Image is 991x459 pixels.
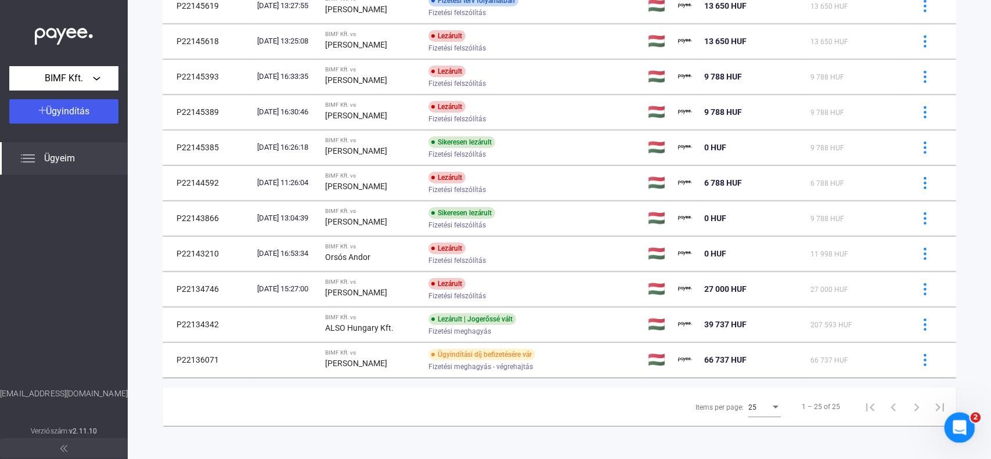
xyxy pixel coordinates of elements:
[428,324,491,338] span: Fizetési meghagyás
[678,34,692,48] img: payee-logo
[257,106,316,118] div: [DATE] 16:30:46
[428,349,535,360] div: Ügyindítási díj befizetésére vár
[163,130,253,165] td: P22145385
[325,31,419,38] div: BIMF Kft. vs
[38,106,46,114] img: plus-white.svg
[44,151,75,165] span: Ügyeim
[810,179,844,187] span: 6 788 HUF
[810,144,844,152] span: 9 788 HUF
[60,445,67,452] img: arrow-double-left-grey.svg
[163,307,253,342] td: P22134342
[643,236,673,271] td: 🇭🇺
[913,171,937,195] button: more-blue
[257,71,316,82] div: [DATE] 16:33:35
[428,278,466,290] div: Lezárult
[913,348,937,372] button: more-blue
[919,71,931,83] img: more-blue
[643,130,673,165] td: 🇭🇺
[325,5,387,14] strong: [PERSON_NAME]
[257,248,316,259] div: [DATE] 16:53:34
[163,165,253,200] td: P22144592
[257,212,316,224] div: [DATE] 13:04:39
[945,413,975,443] iframe: Intercom live chat
[810,2,848,10] span: 13 650 HUF
[678,211,692,225] img: payee-logo
[46,106,90,117] span: Ügyindítás
[643,59,673,94] td: 🇭🇺
[919,283,931,295] img: more-blue
[704,320,747,329] span: 39 737 HUF
[919,212,931,225] img: more-blue
[704,249,726,258] span: 0 HUF
[919,319,931,331] img: more-blue
[428,112,486,126] span: Fizetési felszólítás
[428,101,466,113] div: Lezárult
[748,400,781,414] mat-select: Items per page:
[810,215,844,223] span: 9 788 HUF
[704,355,747,364] span: 66 737 HUF
[325,102,419,109] div: BIMF Kft. vs
[428,218,486,232] span: Fizetési felszólítás
[163,342,253,377] td: P22136071
[163,24,253,59] td: P22145618
[163,59,253,94] td: P22145393
[678,247,692,261] img: payee-logo
[971,413,981,423] span: 2
[9,66,118,91] button: BIMF Kft.
[163,272,253,306] td: P22134746
[163,201,253,236] td: P22143866
[913,64,937,89] button: more-blue
[913,135,937,160] button: more-blue
[325,182,387,191] strong: [PERSON_NAME]
[704,178,742,187] span: 6 788 HUF
[704,214,726,223] span: 0 HUF
[678,105,692,119] img: payee-logo
[913,29,937,53] button: more-blue
[678,317,692,331] img: payee-logo
[325,288,387,297] strong: [PERSON_NAME]
[913,241,937,266] button: more-blue
[428,6,486,20] span: Fizetési felszólítás
[325,243,419,250] div: BIMF Kft. vs
[428,313,516,325] div: Lezárult | Jogerőssé vált
[325,314,419,321] div: BIMF Kft. vs
[325,137,419,144] div: BIMF Kft. vs
[643,307,673,342] td: 🇭🇺
[802,400,840,414] div: 1 – 25 of 25
[69,427,97,435] strong: v2.11.10
[810,38,848,46] span: 13 650 HUF
[428,147,486,161] span: Fizetési felszólítás
[428,289,486,303] span: Fizetési felszólítás
[919,142,931,154] img: more-blue
[919,248,931,260] img: more-blue
[428,30,466,42] div: Lezárult
[913,206,937,230] button: more-blue
[257,35,316,47] div: [DATE] 13:25:08
[643,342,673,377] td: 🇭🇺
[695,400,744,414] div: Items per page:
[428,136,495,148] div: Sikeresen lezárult
[325,279,419,285] div: BIMF Kft. vs
[810,250,848,258] span: 11 998 HUF
[810,285,848,294] span: 27 000 HUF
[257,283,316,295] div: [DATE] 15:27:00
[919,35,931,48] img: more-blue
[325,75,387,85] strong: [PERSON_NAME]
[325,217,387,226] strong: [PERSON_NAME]
[810,356,848,364] span: 66 737 HUF
[928,395,952,418] button: Last page
[428,77,486,91] span: Fizetési felszólítás
[428,243,466,254] div: Lezárult
[704,284,747,294] span: 27 000 HUF
[919,354,931,366] img: more-blue
[325,359,387,368] strong: [PERSON_NAME]
[704,107,742,117] span: 9 788 HUF
[643,165,673,200] td: 🇭🇺
[810,321,852,329] span: 207 593 HUF
[643,24,673,59] td: 🇭🇺
[163,236,253,271] td: P22143210
[678,282,692,296] img: payee-logo
[704,143,726,152] span: 0 HUF
[325,208,419,215] div: BIMF Kft. vs
[325,323,394,332] strong: ALSO Hungary Kft.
